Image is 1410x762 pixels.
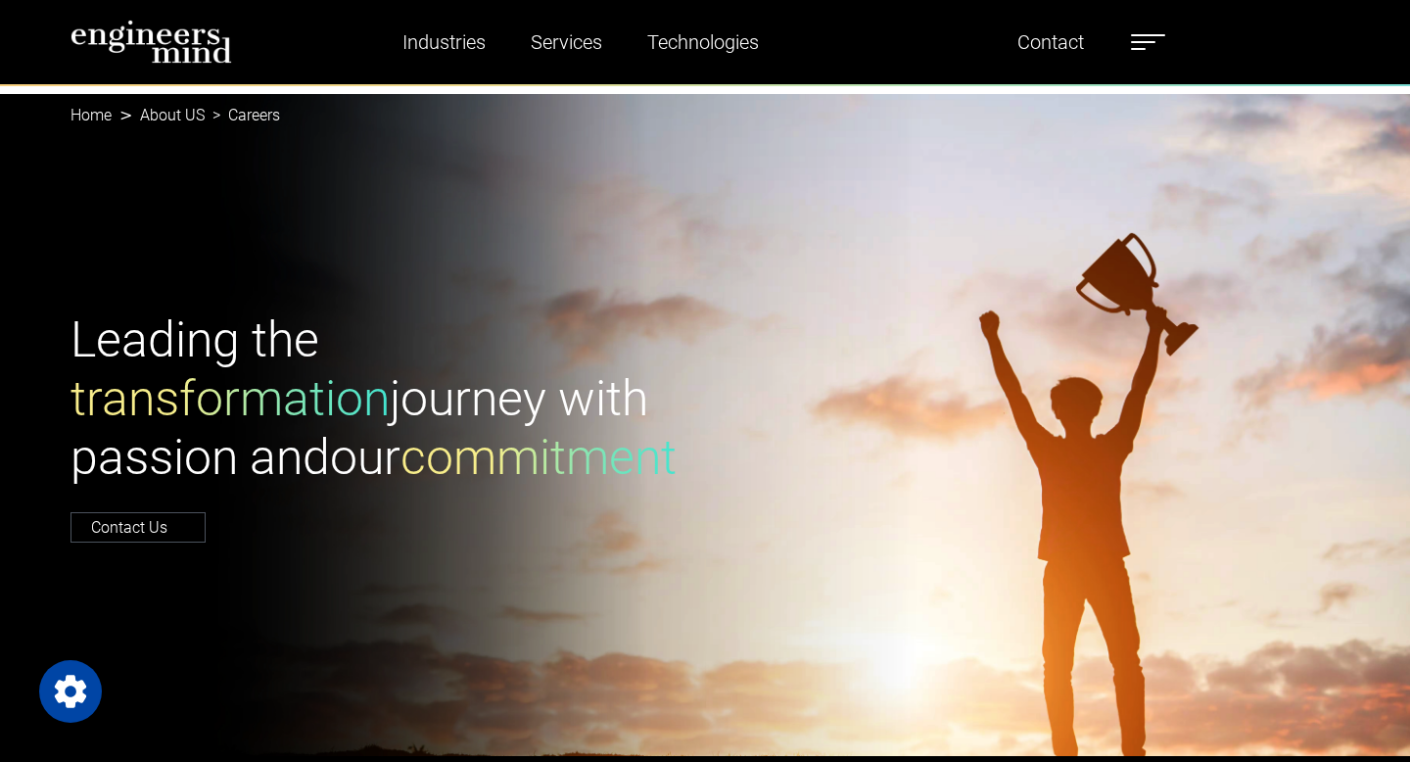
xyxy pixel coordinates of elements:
h1: Leading the journey with passion and our [70,310,693,487]
a: Contact Us [70,512,206,543]
a: Industries [395,20,493,65]
a: Home [70,106,112,124]
nav: breadcrumb [70,94,1339,137]
li: Careers [205,104,280,127]
a: Services [523,20,610,65]
img: logo [70,20,232,64]
span: commitment [400,429,677,486]
a: About US [140,106,205,124]
a: Technologies [639,20,767,65]
span: transformation [70,370,390,427]
a: Contact [1010,20,1092,65]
